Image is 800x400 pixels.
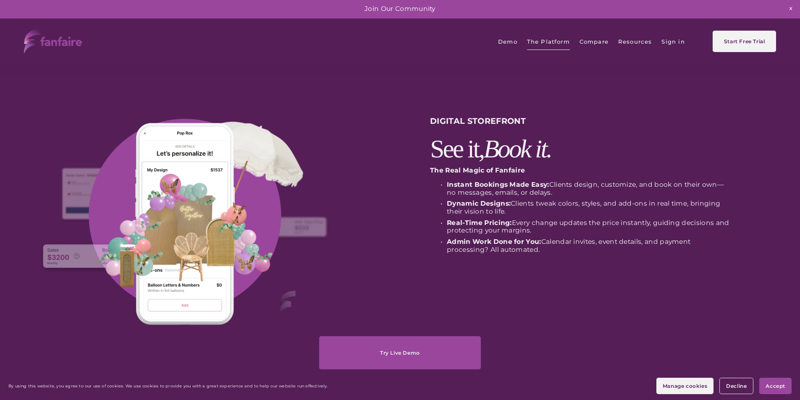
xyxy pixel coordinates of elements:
[766,383,785,389] span: Accept
[580,32,609,51] a: Compare
[447,219,731,235] p: Every change updates the price instantly, guiding decisions and protecting your margins.
[430,136,731,162] h2: See it,
[447,238,731,254] p: Calendar invites, event details, and payment processing? All automated.
[447,180,549,188] strong: Instant Bookings Made Easy:
[759,378,792,394] button: Accept
[726,383,747,389] span: Decline
[8,384,328,389] p: By using this website, you agree to our use of cookies. We use cookies to provide you with a grea...
[447,219,512,227] strong: Real-Time Pricing:
[447,181,731,196] p: Clients design, customize, and book on their own—no messages, emails, or delays.
[661,32,685,51] a: Sign in
[24,29,82,53] img: fanfaire
[618,33,652,50] span: Resources
[498,32,517,51] a: Demo
[430,166,525,174] strong: The Real Magic of Fanfaire
[447,238,541,246] strong: Admin Work Done for You:
[527,33,570,50] span: The Platform
[656,378,713,394] button: Manage cookies
[319,336,481,369] a: Try Live Demo
[483,134,551,163] em: Book it.
[430,116,526,126] strong: DIGITAL STOREFRONT
[713,31,776,52] a: Start Free Trial
[663,383,707,389] span: Manage cookies
[618,32,652,51] a: folder dropdown
[447,200,731,215] p: Clients tweak colors, styles, and add-ons in real time, bringing their vision to life.
[447,199,511,207] strong: Dynamic Designs:
[527,32,570,51] a: folder dropdown
[719,378,753,394] button: Decline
